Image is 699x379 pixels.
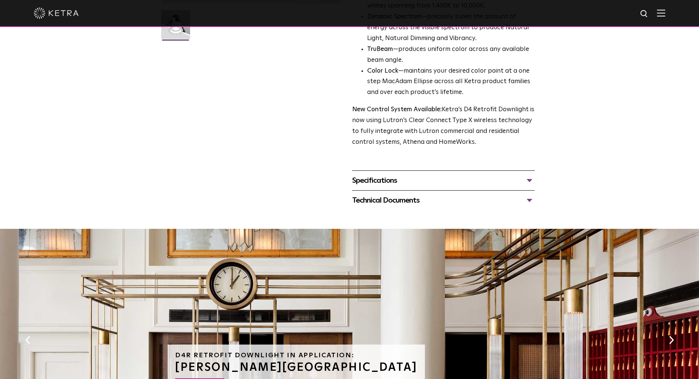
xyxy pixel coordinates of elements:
[367,46,393,52] strong: TruBeam
[352,194,535,206] div: Technical Documents
[640,9,649,19] img: search icon
[367,66,535,98] li: —maintains your desired color point at a one step MacAdam Ellipse across all Ketra product famili...
[667,335,675,345] button: Next
[24,335,31,345] button: Previous
[352,175,535,187] div: Specifications
[175,362,417,373] h3: [PERSON_NAME][GEOGRAPHIC_DATA]
[367,12,535,44] li: —precisely tunes the amount of energy across the visible spectrum to produce Natural Light, Natur...
[161,10,190,45] img: D4R Retrofit Downlight
[352,104,535,148] p: Ketra’s D4 Retrofit Downlight is now using Lutron’s Clear Connect Type X wireless technology to f...
[657,9,665,16] img: Hamburger%20Nav.svg
[352,106,442,113] strong: New Control System Available:
[175,352,417,359] h6: D4R Retrofit Downlight in Application:
[367,68,398,74] strong: Color Lock
[367,44,535,66] li: —produces uniform color across any available beam angle.
[34,7,79,19] img: ketra-logo-2019-white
